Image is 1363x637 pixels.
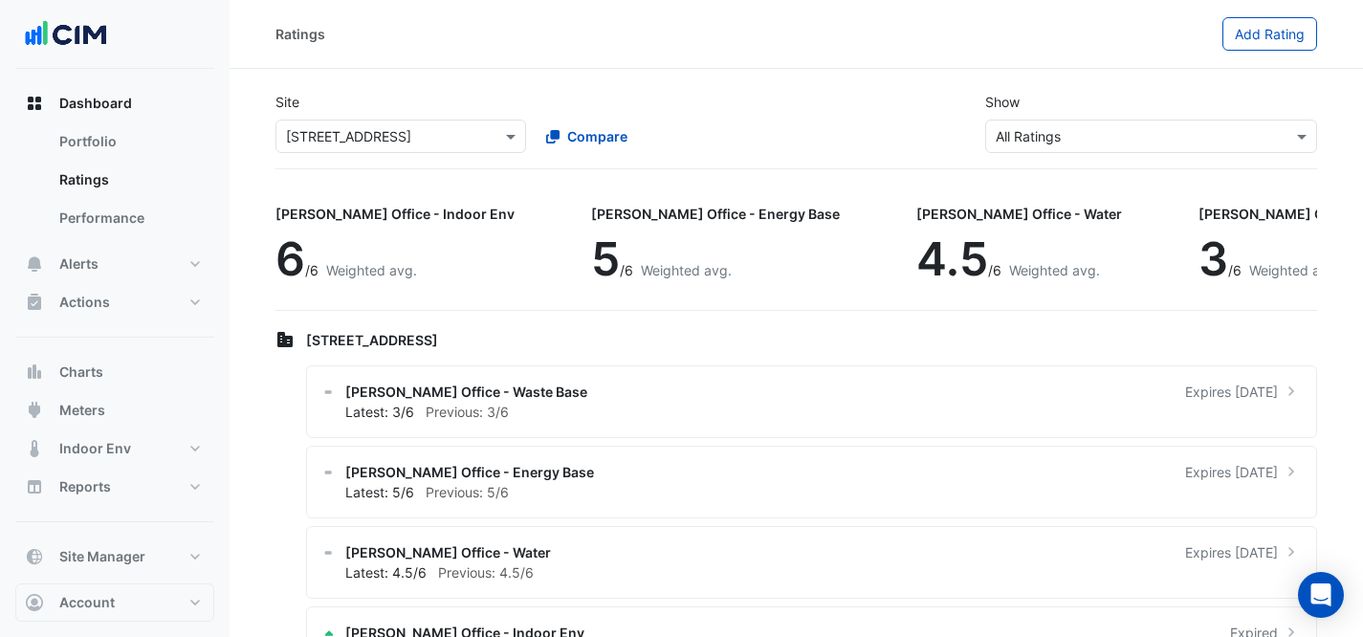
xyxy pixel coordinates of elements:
[59,293,110,312] span: Actions
[59,94,132,113] span: Dashboard
[15,391,214,429] button: Meters
[59,401,105,420] span: Meters
[345,462,594,482] span: [PERSON_NAME] Office - Energy Base
[988,262,1001,278] span: /6
[426,484,509,500] span: Previous: 5/6
[1198,231,1228,287] span: 3
[567,126,627,146] span: Compare
[345,542,551,562] span: [PERSON_NAME] Office - Water
[25,362,44,382] app-icon: Charts
[25,401,44,420] app-icon: Meters
[15,245,214,283] button: Alerts
[25,94,44,113] app-icon: Dashboard
[25,477,44,496] app-icon: Reports
[305,262,319,278] span: /6
[15,122,214,245] div: Dashboard
[1228,262,1242,278] span: /6
[59,362,103,382] span: Charts
[438,564,534,581] span: Previous: 4.5/6
[326,262,417,278] span: Weighted avg.
[275,204,515,224] div: [PERSON_NAME] Office - Indoor Env
[59,477,111,496] span: Reports
[25,254,44,274] app-icon: Alerts
[15,468,214,506] button: Reports
[59,439,131,458] span: Indoor Env
[1298,572,1344,618] div: Open Intercom Messenger
[591,231,620,287] span: 5
[275,24,325,44] div: Ratings
[345,564,427,581] span: Latest: 4.5/6
[916,231,988,287] span: 4.5
[15,538,214,576] button: Site Manager
[25,293,44,312] app-icon: Actions
[59,593,115,612] span: Account
[15,283,214,321] button: Actions
[23,15,109,54] img: Company Logo
[591,204,840,224] div: [PERSON_NAME] Office - Energy Base
[44,161,214,199] a: Ratings
[15,429,214,468] button: Indoor Env
[1222,17,1317,51] button: Add Rating
[15,84,214,122] button: Dashboard
[25,439,44,458] app-icon: Indoor Env
[620,262,633,278] span: /6
[275,92,299,112] label: Site
[15,583,214,622] button: Account
[1009,262,1100,278] span: Weighted avg.
[345,404,414,420] span: Latest: 3/6
[1185,462,1278,482] span: Expires [DATE]
[426,404,509,420] span: Previous: 3/6
[44,199,214,237] a: Performance
[275,231,305,287] span: 6
[641,262,732,278] span: Weighted avg.
[1185,382,1278,402] span: Expires [DATE]
[345,382,587,402] span: [PERSON_NAME] Office - Waste Base
[25,547,44,566] app-icon: Site Manager
[44,122,214,161] a: Portfolio
[916,204,1122,224] div: [PERSON_NAME] Office - Water
[15,353,214,391] button: Charts
[1235,26,1305,42] span: Add Rating
[534,120,640,153] button: Compare
[59,254,99,274] span: Alerts
[1185,542,1278,562] span: Expires [DATE]
[1249,262,1340,278] span: Weighted avg.
[306,332,438,348] span: [STREET_ADDRESS]
[985,92,1020,112] label: Show
[59,547,145,566] span: Site Manager
[345,484,414,500] span: Latest: 5/6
